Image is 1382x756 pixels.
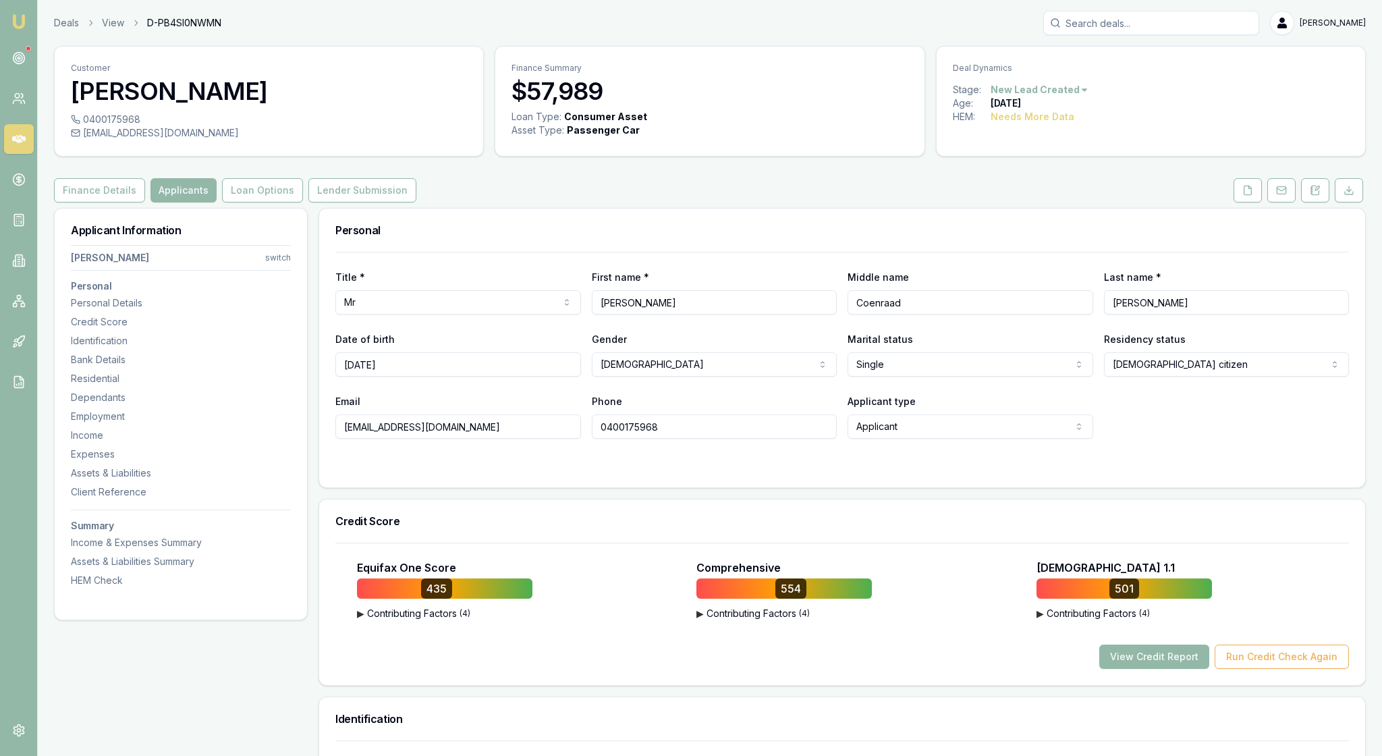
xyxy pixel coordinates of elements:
[460,608,470,619] span: ( 4 )
[71,574,291,587] div: HEM Check
[71,372,291,385] div: Residential
[512,78,908,105] h3: $57,989
[71,315,291,329] div: Credit Score
[775,578,806,599] div: 554
[953,63,1349,74] p: Deal Dynamics
[306,178,419,202] a: Lender Submission
[335,225,1349,236] h3: Personal
[71,466,291,480] div: Assets & Liabilities
[71,281,291,291] h3: Personal
[1043,11,1259,35] input: Search deals
[1139,608,1150,619] span: ( 4 )
[71,555,291,568] div: Assets & Liabilities Summary
[512,110,561,124] div: Loan Type:
[71,225,291,236] h3: Applicant Information
[71,296,291,310] div: Personal Details
[71,448,291,461] div: Expenses
[592,396,622,407] label: Phone
[335,713,1349,724] h3: Identification
[54,16,221,30] nav: breadcrumb
[848,333,913,345] label: Marital status
[421,578,452,599] div: 435
[71,126,467,140] div: [EMAIL_ADDRESS][DOMAIN_NAME]
[1109,578,1139,599] div: 501
[567,124,640,137] div: Passenger Car
[335,271,365,283] label: Title *
[71,391,291,404] div: Dependants
[308,178,416,202] button: Lender Submission
[54,178,148,202] a: Finance Details
[71,334,291,348] div: Identification
[335,396,360,407] label: Email
[357,607,532,620] button: ▶Contributing Factors(4)
[512,124,564,137] div: Asset Type :
[150,178,217,202] button: Applicants
[219,178,306,202] a: Loan Options
[799,608,810,619] span: ( 4 )
[71,113,467,126] div: 0400175968
[1104,333,1186,345] label: Residency status
[1036,607,1044,620] span: ▶
[71,251,149,265] div: [PERSON_NAME]
[71,410,291,423] div: Employment
[696,607,872,620] button: ▶Contributing Factors(4)
[848,396,916,407] label: Applicant type
[991,110,1074,124] div: Needs More Data
[953,110,991,124] div: HEM:
[54,178,145,202] button: Finance Details
[357,560,456,576] p: Equifax One Score
[71,353,291,367] div: Bank Details
[71,485,291,499] div: Client Reference
[148,178,219,202] a: Applicants
[222,178,303,202] button: Loan Options
[848,271,909,283] label: Middle name
[696,560,781,576] p: Comprehensive
[953,97,991,110] div: Age:
[11,13,27,30] img: emu-icon-u.png
[1215,645,1349,669] button: Run Credit Check Again
[1036,607,1212,620] button: ▶Contributing Factors(4)
[71,78,467,105] h3: [PERSON_NAME]
[71,521,291,531] h3: Summary
[592,414,837,439] input: 0431 234 567
[696,607,704,620] span: ▶
[512,63,908,74] p: Finance Summary
[953,83,991,97] div: Stage:
[335,352,581,377] input: DD/MM/YYYY
[991,83,1089,97] button: New Lead Created
[1099,645,1209,669] button: View Credit Report
[1300,18,1366,28] span: [PERSON_NAME]
[564,110,647,124] div: Consumer Asset
[335,516,1349,526] h3: Credit Score
[991,97,1021,110] div: [DATE]
[102,16,124,30] a: View
[71,429,291,442] div: Income
[265,252,291,263] div: switch
[592,271,649,283] label: First name *
[592,333,627,345] label: Gender
[1104,271,1161,283] label: Last name *
[147,16,221,30] span: D-PB4SI0NWMN
[335,333,395,345] label: Date of birth
[71,536,291,549] div: Income & Expenses Summary
[54,16,79,30] a: Deals
[1036,560,1175,576] p: [DEMOGRAPHIC_DATA] 1.1
[71,63,467,74] p: Customer
[357,607,364,620] span: ▶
